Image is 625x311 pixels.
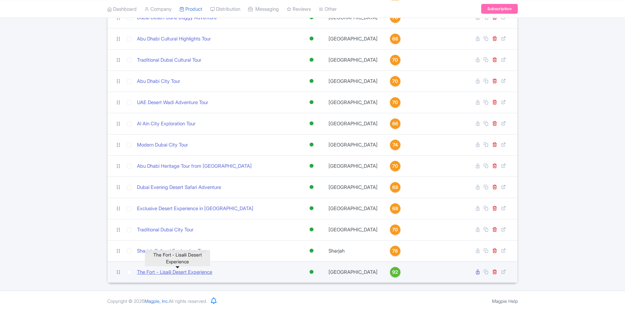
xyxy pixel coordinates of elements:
[325,177,381,198] td: [GEOGRAPHIC_DATA]
[137,141,188,149] a: Modern Dubai City Tour
[137,120,195,128] a: Al Ain City Exploration Tour
[325,155,381,177] td: [GEOGRAPHIC_DATA]
[137,56,201,64] a: Traditional Dubai Cultural Tour
[392,163,398,170] span: 70
[392,184,398,191] span: 69
[308,76,315,86] div: Active
[384,97,406,108] a: 70
[325,198,381,219] td: [GEOGRAPHIC_DATA]
[384,203,406,214] a: 68
[384,161,406,171] a: 70
[392,269,398,276] span: 92
[492,298,518,304] a: Magpie Help
[325,113,381,134] td: [GEOGRAPHIC_DATA]
[481,4,518,14] a: Subscription
[308,119,315,128] div: Active
[384,76,406,86] a: 70
[308,204,315,213] div: Active
[137,78,180,85] a: Abu Dhabi City Tour
[392,99,398,106] span: 70
[392,120,398,127] span: 66
[137,184,221,191] a: Dubai Evening Desert Safari Adventure
[137,35,211,43] a: Abu Dhabi Cultural Highlights Tour
[325,70,381,92] td: [GEOGRAPHIC_DATA]
[392,35,398,42] span: 68
[308,182,315,192] div: Active
[392,78,398,85] span: 70
[325,92,381,113] td: [GEOGRAPHIC_DATA]
[325,240,381,261] td: Sharjah
[325,261,381,283] td: [GEOGRAPHIC_DATA]
[308,98,315,107] div: Active
[325,134,381,155] td: [GEOGRAPHIC_DATA]
[392,247,398,255] span: 78
[384,225,406,235] a: 70
[137,163,252,170] a: Abu Dhabi Heritage Tour from [GEOGRAPHIC_DATA]
[145,250,210,266] div: The Fort - Lisaili Desert Experience
[308,55,315,65] div: Active
[384,118,406,129] a: 66
[384,182,406,193] a: 69
[137,269,212,276] a: The Fort - Lisaili Desert Experience
[308,140,315,149] div: Active
[137,205,253,212] a: Exclusive Desert Experience in [GEOGRAPHIC_DATA]
[308,34,315,43] div: Active
[308,161,315,171] div: Active
[325,49,381,70] td: [GEOGRAPHIC_DATA]
[384,267,406,277] a: 92
[392,226,398,233] span: 70
[384,34,406,44] a: 68
[325,28,381,49] td: [GEOGRAPHIC_DATA]
[392,56,398,64] span: 70
[137,226,194,234] a: Traditional Dubai City Tour
[392,205,398,212] span: 68
[137,99,208,106] a: UAE Desert Wadi Adventure Tour
[308,225,315,234] div: Active
[384,246,406,256] a: 78
[144,298,169,304] span: Magpie, Inc.
[137,247,207,255] a: Sharjah Cultural Exploration Tour
[384,55,406,65] a: 70
[384,140,406,150] a: 74
[103,298,211,304] div: Copyright © 2025 All rights reserved.
[325,219,381,240] td: [GEOGRAPHIC_DATA]
[308,267,315,277] div: Active
[308,246,315,256] div: Active
[393,141,398,148] span: 74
